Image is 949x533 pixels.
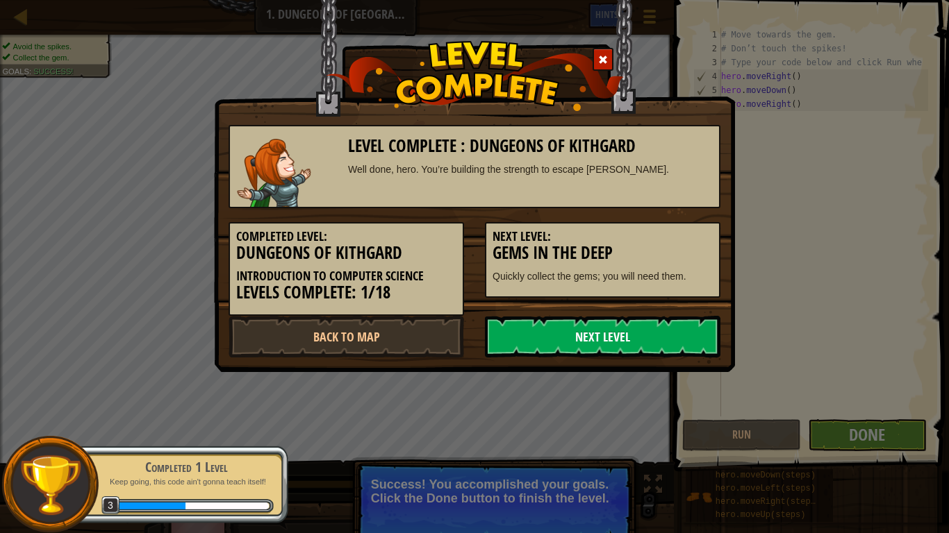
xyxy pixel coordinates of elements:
[19,453,82,516] img: trophy.png
[99,457,274,477] div: Completed 1 Level
[348,162,713,176] div: Well done, hero. You’re building the strength to escape [PERSON_NAME].
[101,496,120,515] span: 3
[493,269,713,283] p: Quickly collect the gems; you will need them.
[236,230,456,244] h5: Completed Level:
[237,139,311,207] img: captain.png
[236,244,456,262] h3: Dungeons of Kithgard
[493,244,713,262] h3: Gems in the Deep
[326,41,624,111] img: level_complete.png
[493,230,713,244] h5: Next Level:
[229,316,464,357] a: Back to Map
[348,137,713,155] h3: Level Complete : Dungeons of Kithgard
[236,269,456,283] h5: Introduction to Computer Science
[99,477,274,487] p: Keep going, this code ain't gonna teach itself!
[236,283,456,302] h3: Levels Complete: 1/18
[485,316,720,357] a: Next Level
